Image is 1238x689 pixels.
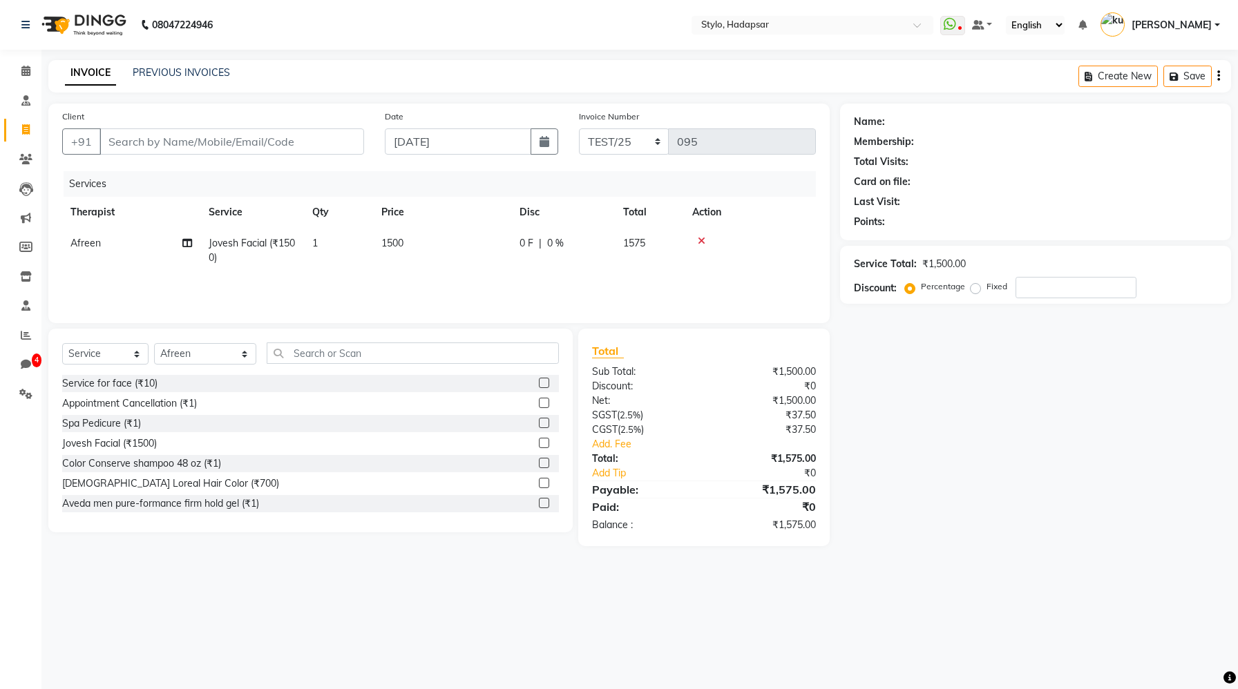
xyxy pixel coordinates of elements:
label: Date [385,110,403,123]
span: 1500 [381,237,403,249]
a: PREVIOUS INVOICES [133,66,230,79]
div: ₹1,500.00 [922,257,966,271]
th: Qty [304,197,373,228]
div: Balance : [582,518,704,532]
button: Create New [1078,66,1158,87]
span: SGST [592,409,617,421]
span: 4 [32,353,41,367]
div: Appointment Cancellation (₹1) [62,396,197,411]
div: Membership: [854,135,914,149]
div: ₹0 [704,379,826,394]
img: kunal patil [1101,12,1125,37]
div: ₹0 [704,498,826,515]
div: Net: [582,394,704,408]
div: Total Visits: [854,155,908,169]
div: ₹1,500.00 [704,394,826,408]
div: Sub Total: [582,365,704,379]
div: Discount: [582,379,704,394]
div: ( ) [582,423,704,437]
div: Jovesh Facial (₹1500) [62,436,157,451]
label: Invoice Number [579,110,639,123]
label: Client [62,110,84,123]
span: 1575 [623,237,645,249]
div: Service for face (₹10) [62,376,158,391]
span: Afreen [70,237,101,249]
th: Total [615,197,684,228]
a: Add Tip [582,466,725,481]
div: Payable: [582,481,704,498]
button: Save [1163,66,1212,87]
label: Fixed [987,280,1007,293]
div: ₹0 [725,466,827,481]
span: 1 [312,237,318,249]
div: Last Visit: [854,195,900,209]
span: 2.5% [620,424,641,435]
th: Service [200,197,304,228]
input: Search by Name/Mobile/Email/Code [99,128,364,155]
th: Action [684,197,816,228]
span: | [539,236,542,251]
a: 4 [4,353,37,376]
div: Service Total: [854,257,917,271]
span: Total [592,344,624,358]
span: 0 % [547,236,564,251]
div: Spa Pedicure (₹1) [62,416,141,431]
div: Paid: [582,498,704,515]
div: ₹1,500.00 [704,365,826,379]
div: Points: [854,215,885,229]
th: Therapist [62,197,200,228]
div: Discount: [854,281,897,295]
div: Aveda men pure-formance firm hold gel (₹1) [62,496,259,511]
span: [PERSON_NAME] [1132,18,1212,32]
div: Services [64,171,826,197]
label: Percentage [921,280,965,293]
span: CGST [592,423,618,436]
span: 2.5% [620,409,640,420]
div: ₹37.50 [704,408,826,423]
th: Price [373,197,511,228]
span: Jovesh Facial (₹1500) [209,237,295,264]
span: 0 F [520,236,533,251]
div: ( ) [582,408,704,423]
a: Add. Fee [582,437,826,452]
b: 08047224946 [152,6,213,44]
div: ₹1,575.00 [704,452,826,466]
div: [DEMOGRAPHIC_DATA] Loreal Hair Color (₹700) [62,476,279,491]
div: Name: [854,115,885,129]
input: Search or Scan [267,342,559,364]
div: ₹37.50 [704,423,826,437]
div: ₹1,575.00 [704,481,826,498]
img: logo [35,6,130,44]
div: Card on file: [854,175,911,189]
div: ₹1,575.00 [704,518,826,532]
th: Disc [511,197,615,228]
div: Total: [582,452,704,466]
div: Color Conserve shampoo 48 oz (₹1) [62,456,221,471]
a: INVOICE [65,61,116,86]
